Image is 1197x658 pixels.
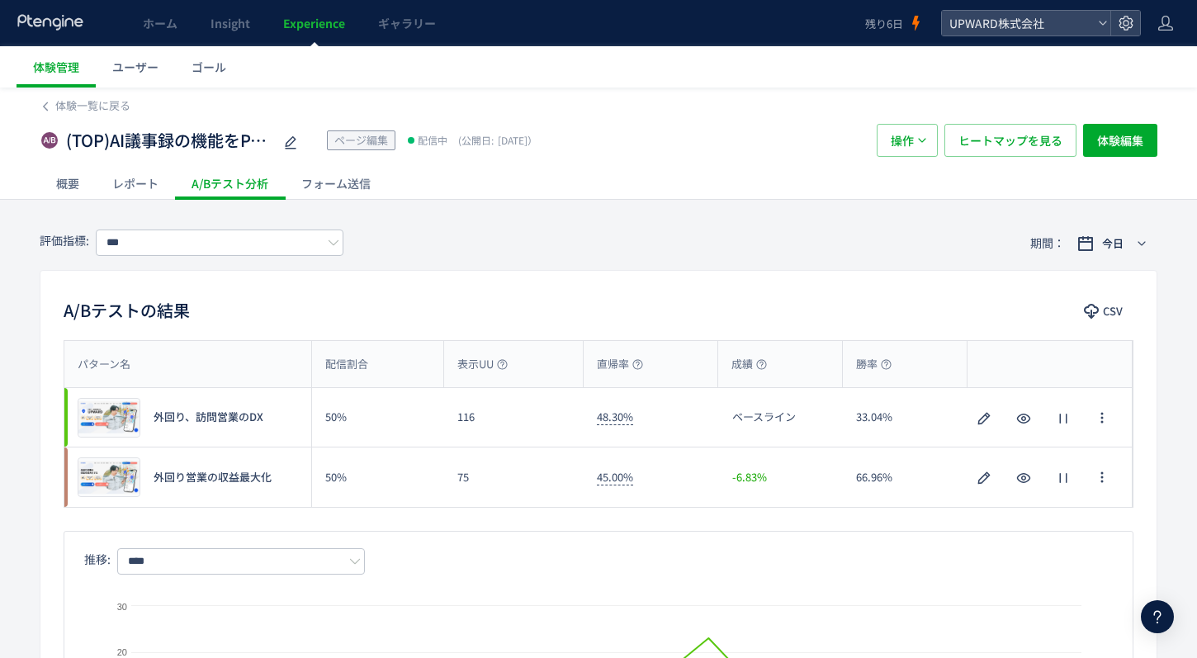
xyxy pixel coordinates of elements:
span: 操作 [891,124,914,157]
span: 残り6日 [865,16,903,31]
span: ベースライン [732,409,796,425]
span: Insight [211,15,250,31]
span: 体験編集 [1097,124,1143,157]
span: (公開日: [458,133,494,147]
span: 体験管理 [33,59,79,75]
img: e4a40bae7144b9045c6f0569816b0ee91757419893348.jpeg [78,399,140,437]
span: 推移: [84,551,111,567]
span: 評価指標: [40,232,89,249]
span: 48.30% [597,409,633,425]
img: e4a40bae7144b9045c6f0569816b0ee91757419893293.jpeg [78,458,140,496]
span: -6.83% [732,470,767,485]
span: 外回り営業の収益最大化 [154,470,272,485]
button: 操作 [877,124,938,157]
span: CSV [1103,298,1123,324]
div: A/Bテスト分析 [175,167,285,200]
div: 66.96% [843,447,968,507]
span: 期間： [1030,230,1065,257]
span: 外回り、訪問営業のDX [154,409,263,425]
button: CSV [1076,298,1133,324]
span: ユーザー [112,59,158,75]
span: 今日 [1102,235,1124,252]
span: [DATE]） [454,133,537,147]
span: 勝率 [856,357,892,372]
span: 成績 [731,357,767,372]
span: 配信中 [418,132,447,149]
span: 直帰率 [597,357,643,372]
span: ゴール [192,59,226,75]
text: 20 [117,647,127,657]
span: 表示UU [457,357,508,372]
button: ヒートマップを見る [944,124,1076,157]
div: 50% [312,388,444,447]
h2: A/Bテストの結果 [64,297,190,324]
span: ヒートマップを見る [958,124,1062,157]
text: 30 [117,602,127,612]
div: 33.04% [843,388,968,447]
span: ギャラリー [378,15,436,31]
span: ページ編集 [334,132,388,148]
div: 概要 [40,167,96,200]
div: フォーム送信 [285,167,387,200]
span: 配信割合 [325,357,368,372]
span: ホーム [143,15,177,31]
div: 50% [312,447,444,507]
div: 75 [444,447,584,507]
button: 今日 [1067,230,1157,257]
span: 体験一覧に戻る [55,97,130,113]
span: 45.00% [597,469,633,485]
div: レポート [96,167,175,200]
span: Experience [283,15,345,31]
button: 体験編集 [1083,124,1157,157]
div: 116 [444,388,584,447]
span: UPWARD株式会社 [944,11,1091,36]
span: (TOP)AI議事録の機能をPoint1へ [66,129,272,153]
span: パターン名 [78,357,130,372]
